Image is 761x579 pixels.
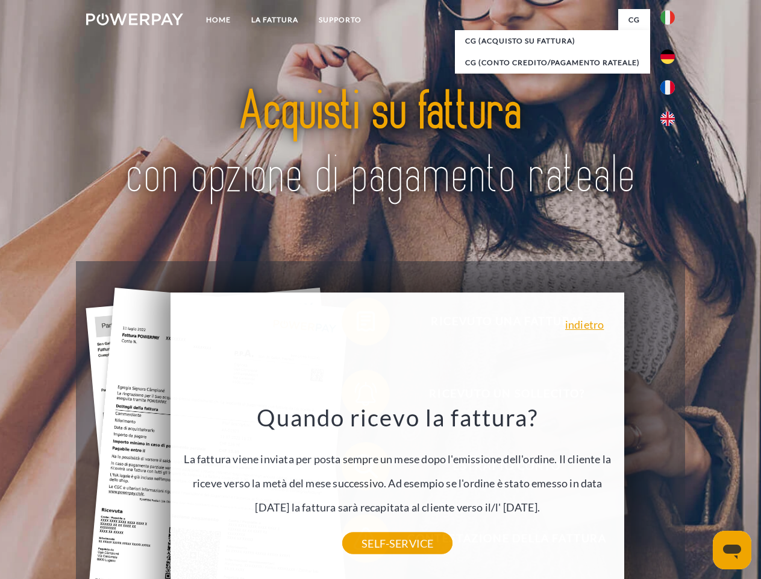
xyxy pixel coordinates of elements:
a: SELF-SERVICE [342,533,453,554]
a: Home [196,9,241,31]
img: logo-powerpay-white.svg [86,13,183,25]
img: fr [660,80,675,95]
a: Supporto [308,9,372,31]
a: CG [618,9,650,31]
div: La fattura viene inviata per posta sempre un mese dopo l'emissione dell'ordine. Il cliente la ric... [178,403,618,543]
h3: Quando ricevo la fattura? [178,403,618,432]
img: en [660,112,675,126]
a: indietro [565,319,604,330]
a: CG (Acquisto su fattura) [455,30,650,52]
img: de [660,49,675,64]
a: CG (Conto Credito/Pagamento rateale) [455,52,650,74]
iframe: Pulsante per aprire la finestra di messaggistica [713,531,751,569]
img: title-powerpay_it.svg [115,58,646,231]
a: LA FATTURA [241,9,308,31]
img: it [660,10,675,25]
